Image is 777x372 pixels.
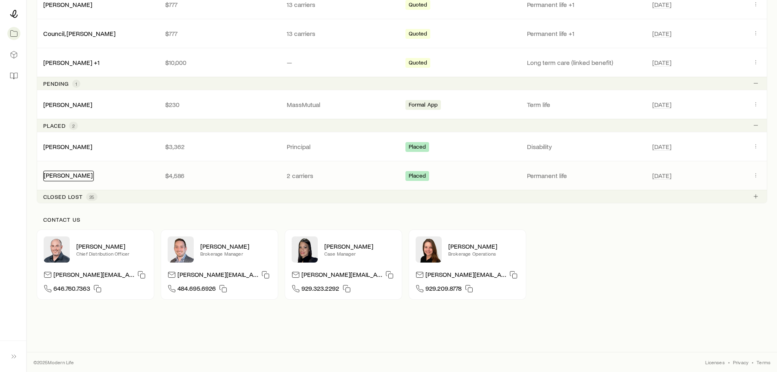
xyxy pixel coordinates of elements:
[165,143,274,151] p: $3,362
[165,172,274,180] p: $4,586
[409,101,438,110] span: Formal App
[652,100,671,109] span: [DATE]
[527,172,642,180] p: Permanent life
[733,359,748,365] a: Privacy
[76,242,147,250] p: [PERSON_NAME]
[409,59,427,68] span: Quoted
[165,100,274,109] p: $230
[752,359,753,365] span: •
[409,172,426,181] span: Placed
[652,172,671,180] span: [DATE]
[527,58,642,67] p: Long term care (linked benefit)
[89,194,94,200] span: 25
[200,250,271,257] p: Brokerage Manager
[43,58,100,66] a: [PERSON_NAME] +1
[43,143,92,151] div: [PERSON_NAME]
[43,80,69,87] p: Pending
[287,29,396,38] p: 13 carriers
[200,242,271,250] p: [PERSON_NAME]
[324,250,395,257] p: Case Manager
[75,80,77,87] span: 1
[425,270,506,281] p: [PERSON_NAME][EMAIL_ADDRESS][DOMAIN_NAME]
[165,58,274,67] p: $10,000
[324,242,395,250] p: [PERSON_NAME]
[527,0,642,9] p: Permanent life +1
[287,143,396,151] p: Principal
[287,172,396,180] p: 2 carriers
[53,284,90,295] span: 646.760.7363
[165,0,274,9] p: $777
[292,236,318,263] img: Elana Hasten
[43,0,92,8] a: [PERSON_NAME]
[728,359,730,365] span: •
[43,100,92,108] a: [PERSON_NAME]
[72,123,75,129] span: 2
[425,284,462,295] span: 929.209.8778
[43,100,92,109] div: [PERSON_NAME]
[652,0,671,9] span: [DATE]
[44,171,93,179] a: [PERSON_NAME]
[44,236,70,263] img: Dan Pierson
[33,359,74,365] p: © 2025 Modern Life
[43,0,92,9] div: [PERSON_NAME]
[287,58,396,67] p: —
[76,250,147,257] p: Chief Distribution Officer
[43,171,94,181] div: [PERSON_NAME]
[287,100,396,109] p: MassMutual
[448,242,519,250] p: [PERSON_NAME]
[177,270,258,281] p: [PERSON_NAME][EMAIL_ADDRESS][DOMAIN_NAME]
[527,100,642,109] p: Term life
[757,359,770,365] a: Terms
[409,143,426,152] span: Placed
[527,143,642,151] p: Disability
[409,1,427,10] span: Quoted
[165,29,274,38] p: $777
[43,29,115,37] a: Council, [PERSON_NAME]
[705,359,724,365] a: Licenses
[416,236,442,263] img: Ellen Wall
[168,236,194,263] img: Brandon Parry
[527,29,642,38] p: Permanent life +1
[652,58,671,67] span: [DATE]
[652,29,671,38] span: [DATE]
[301,270,382,281] p: [PERSON_NAME][EMAIL_ADDRESS][DOMAIN_NAME]
[43,194,83,200] p: Closed lost
[652,143,671,151] span: [DATE]
[448,250,519,257] p: Brokerage Operations
[409,30,427,39] span: Quoted
[43,216,761,223] p: Contact us
[43,143,92,150] a: [PERSON_NAME]
[287,0,396,9] p: 13 carriers
[43,123,66,129] p: Placed
[53,270,134,281] p: [PERSON_NAME][EMAIL_ADDRESS][DOMAIN_NAME]
[43,58,100,67] div: [PERSON_NAME] +1
[301,284,339,295] span: 929.323.2292
[177,284,216,295] span: 484.695.6926
[43,29,115,38] div: Council, [PERSON_NAME]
